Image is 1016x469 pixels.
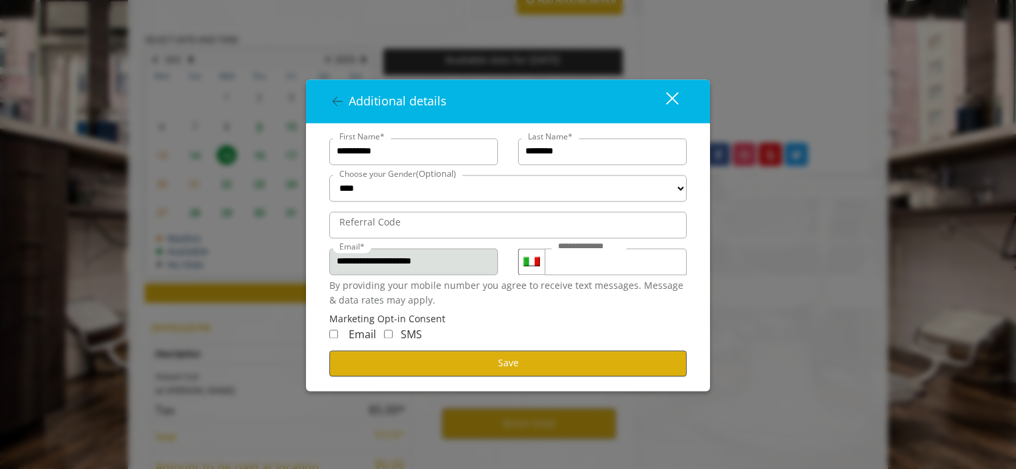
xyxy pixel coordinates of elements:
input: Receive Marketing Email [329,330,338,339]
label: Choose your Gender [333,167,463,181]
button: Save [329,350,687,376]
label: First Name* [333,130,391,143]
input: ReferralCode [329,211,687,238]
input: Email [329,248,498,275]
input: Receive Marketing SMS [384,330,393,339]
button: close dialog [641,87,687,115]
label: Referral Code [333,215,407,229]
input: Lastname [518,138,687,165]
span: Email [349,328,376,342]
span: Save [498,357,519,370]
span: SMS [401,328,422,342]
span: Additional details [349,93,447,109]
div: Marketing Opt-in Consent [329,312,687,326]
label: Last Name* [521,130,579,143]
div: Country [518,248,545,275]
input: FirstName [329,138,498,165]
div: By providing your mobile number you agree to receive text messages. Message & data rates may apply. [329,278,687,308]
label: Email* [333,240,371,253]
div: close dialog [651,91,677,111]
select: Choose your Gender [329,175,687,201]
span: (Optional) [416,167,456,179]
